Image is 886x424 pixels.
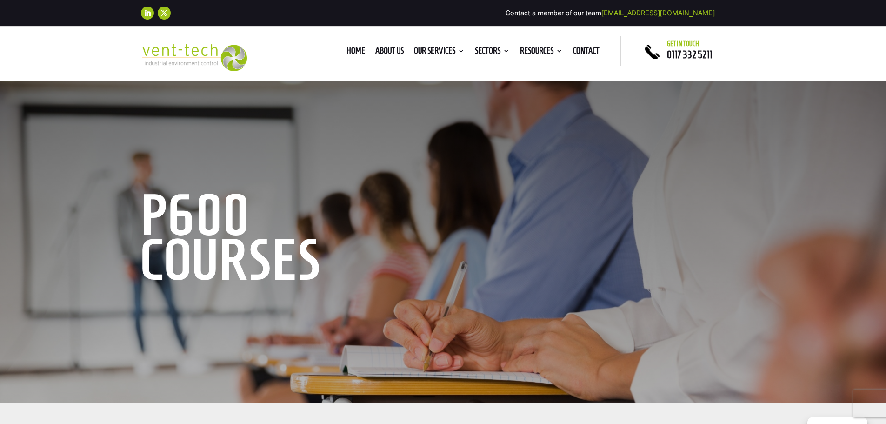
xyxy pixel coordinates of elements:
[506,9,715,17] span: Contact a member of our team
[667,40,699,47] span: Get in touch
[158,7,171,20] a: Follow on X
[520,47,563,58] a: Resources
[141,7,154,20] a: Follow on LinkedIn
[375,47,404,58] a: About us
[601,9,715,17] a: [EMAIL_ADDRESS][DOMAIN_NAME]
[475,47,510,58] a: Sectors
[573,47,600,58] a: Contact
[667,49,712,60] a: 0117 332 5211
[141,44,247,71] img: 2023-09-27T08_35_16.549ZVENT-TECH---Clear-background
[414,47,465,58] a: Our Services
[141,193,425,287] h1: P600 Courses
[346,47,365,58] a: Home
